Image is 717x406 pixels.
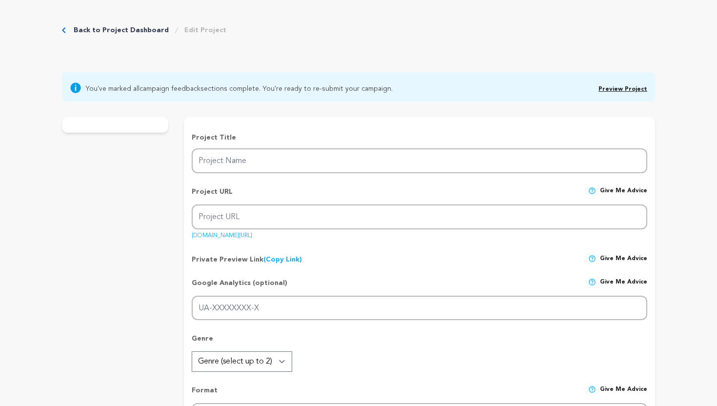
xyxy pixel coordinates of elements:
span: You've marked all sections complete. You're ready to re-submit your campaign. [85,82,393,94]
a: campaign feedback [139,85,200,92]
p: Project URL [192,187,233,204]
a: [DOMAIN_NAME][URL] [192,229,252,239]
p: Private Preview Link [192,255,302,264]
a: Back to Project Dashboard [74,25,169,35]
img: help-circle.svg [588,278,596,286]
div: Breadcrumb [62,25,226,35]
span: Give me advice [600,386,647,403]
img: help-circle.svg [588,255,596,263]
a: (Copy Link) [263,256,302,263]
span: Give me advice [600,255,647,264]
p: Format [192,386,218,403]
p: Google Analytics (optional) [192,278,287,296]
a: Edit Project [184,25,226,35]
input: UA-XXXXXXXX-X [192,296,647,321]
span: Give me advice [600,278,647,296]
p: Genre [192,334,647,351]
span: Give me advice [600,187,647,204]
a: Preview Project [598,86,647,92]
img: help-circle.svg [588,187,596,195]
input: Project Name [192,148,647,173]
img: help-circle.svg [588,386,596,393]
p: Project Title [192,133,647,142]
input: Project URL [192,204,647,229]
